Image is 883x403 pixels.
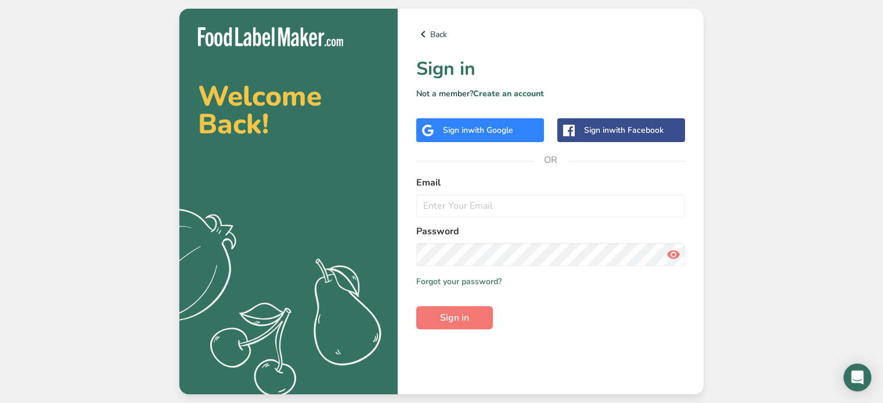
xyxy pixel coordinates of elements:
img: Food Label Maker [198,27,343,46]
label: Email [416,176,685,190]
a: Forgot your password? [416,275,502,288]
span: with Google [468,125,513,136]
span: OR [534,143,568,177]
span: Sign in [440,311,469,325]
label: Password [416,224,685,238]
div: Sign in [443,124,513,136]
h1: Sign in [416,55,685,83]
div: Open Intercom Messenger [844,364,871,391]
p: Not a member? [416,88,685,100]
a: Create an account [473,88,544,99]
div: Sign in [584,124,664,136]
h2: Welcome Back! [198,82,379,138]
span: with Facebook [609,125,664,136]
input: Enter Your Email [416,194,685,217]
button: Sign in [416,306,493,329]
a: Back [416,27,685,41]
